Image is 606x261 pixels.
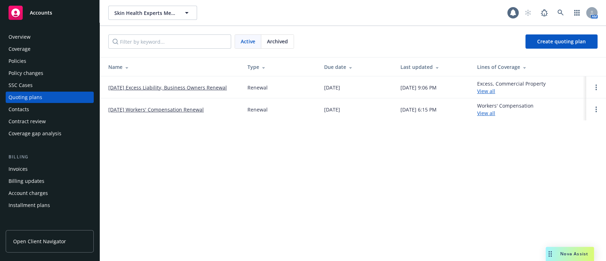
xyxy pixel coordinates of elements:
[13,238,66,245] span: Open Client Navigator
[9,128,61,139] div: Coverage gap analysis
[477,80,546,95] div: Excess, Commercial Property
[592,105,600,114] a: Open options
[6,31,94,43] a: Overview
[324,63,389,71] div: Due date
[6,104,94,115] a: Contacts
[6,153,94,161] div: Billing
[6,200,94,211] a: Installment plans
[9,80,33,91] div: SSC Cases
[525,34,597,49] a: Create quoting plan
[477,110,495,116] a: View all
[324,106,340,113] div: [DATE]
[6,43,94,55] a: Coverage
[9,92,42,103] div: Quoting plans
[9,31,31,43] div: Overview
[247,84,268,91] div: Renewal
[6,80,94,91] a: SSC Cases
[477,63,580,71] div: Lines of Coverage
[6,175,94,187] a: Billing updates
[9,163,28,175] div: Invoices
[400,63,466,71] div: Last updated
[6,55,94,67] a: Policies
[6,116,94,127] a: Contract review
[108,106,204,113] a: [DATE] Workers' Compensation Renewal
[9,43,31,55] div: Coverage
[9,200,50,211] div: Installment plans
[546,247,594,261] button: Nova Assist
[108,63,236,71] div: Name
[247,63,313,71] div: Type
[537,38,586,45] span: Create quoting plan
[546,247,555,261] div: Drag to move
[553,6,568,20] a: Search
[241,38,255,45] span: Active
[6,3,94,23] a: Accounts
[6,92,94,103] a: Quoting plans
[114,9,176,17] span: Skin Health Experts Medical Corporation
[537,6,551,20] a: Report a Bug
[267,38,288,45] span: Archived
[570,6,584,20] a: Switch app
[6,187,94,199] a: Account charges
[521,6,535,20] a: Start snowing
[9,55,26,67] div: Policies
[324,84,340,91] div: [DATE]
[6,128,94,139] a: Coverage gap analysis
[108,6,197,20] button: Skin Health Experts Medical Corporation
[400,106,437,113] div: [DATE] 6:15 PM
[9,67,43,79] div: Policy changes
[560,251,588,257] span: Nova Assist
[108,34,231,49] input: Filter by keyword...
[108,84,227,91] a: [DATE] Excess Liability, Business Owners Renewal
[9,187,48,199] div: Account charges
[6,67,94,79] a: Policy changes
[592,83,600,92] a: Open options
[477,88,495,94] a: View all
[9,116,46,127] div: Contract review
[247,106,268,113] div: Renewal
[6,163,94,175] a: Invoices
[9,175,44,187] div: Billing updates
[9,104,29,115] div: Contacts
[30,10,52,16] span: Accounts
[400,84,437,91] div: [DATE] 9:06 PM
[477,102,534,117] div: Workers' Compensation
